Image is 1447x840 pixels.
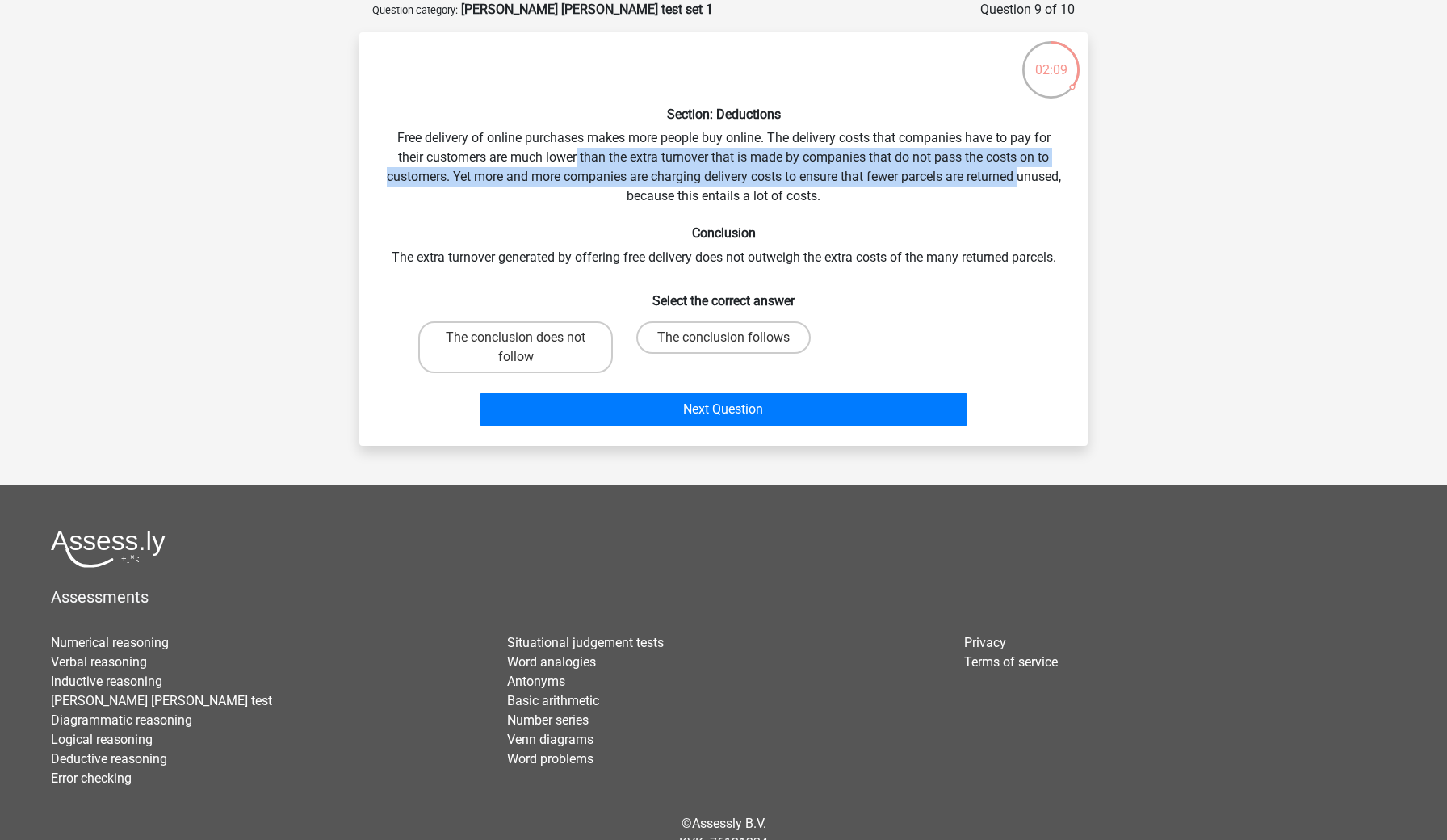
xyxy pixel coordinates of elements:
a: Verbal reasoning [51,654,147,670]
a: Assessly B.V. [692,816,766,831]
small: Question category: [372,4,458,16]
a: Terms of service [964,654,1058,670]
label: The conclusion follows [636,321,811,354]
h6: Select the correct answer [385,280,1062,309]
a: Word analogies [507,654,596,670]
button: Next Question [480,393,968,426]
a: Number series [507,712,589,728]
a: Venn diagrams [507,732,593,747]
a: Basic arithmetic [507,693,599,708]
h5: Assessments [51,587,1396,607]
a: Privacy [964,635,1006,650]
a: Inductive reasoning [51,674,162,689]
strong: [PERSON_NAME] [PERSON_NAME] test set 1 [461,2,713,17]
a: Word problems [507,751,593,766]
div: 02:09 [1021,40,1081,80]
a: Numerical reasoning [51,635,169,650]
a: Error checking [51,771,132,786]
h6: Conclusion [385,225,1062,241]
img: Assessly logo [51,530,166,568]
h6: Section: Deductions [385,107,1062,122]
label: The conclusion does not follow [418,321,613,373]
a: [PERSON_NAME] [PERSON_NAME] test [51,693,272,708]
a: Logical reasoning [51,732,153,747]
a: Situational judgement tests [507,635,664,650]
a: Antonyms [507,674,565,689]
a: Diagrammatic reasoning [51,712,192,728]
div: Free delivery of online purchases makes more people buy online. The delivery costs that companies... [366,45,1081,433]
a: Deductive reasoning [51,751,167,766]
